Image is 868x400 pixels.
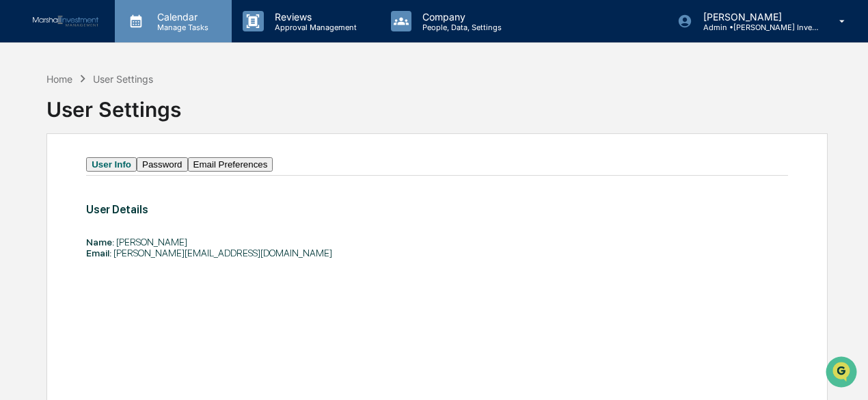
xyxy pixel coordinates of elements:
button: Email Preferences [188,157,273,172]
span: Email: [86,248,111,258]
span: Name: [86,237,114,248]
div: User Settings [46,86,181,122]
div: secondary tabs example [86,157,788,172]
button: Password [137,157,188,172]
img: Jack Rasmussen [14,246,36,268]
p: Company [411,11,508,23]
button: Send [236,284,253,301]
p: Reviews [264,11,364,23]
p: I went ahead and created a "Content Review & Approval" group under your people and permissions pa... [51,83,230,264]
p: Calendar [146,11,215,23]
div: Home [46,73,72,85]
div: User Settings [93,73,153,85]
div: User Details [86,203,647,216]
div: [PERSON_NAME] [86,237,647,248]
img: Go home [36,11,52,27]
iframe: Open customer support [824,355,861,392]
div: [PERSON_NAME][EMAIL_ADDRESS][DOMAIN_NAME] [86,248,647,258]
span: 10:23 AM [122,47,161,58]
button: back [14,11,30,27]
span: • [115,47,120,58]
p: Manage Tasks [146,23,215,32]
img: logo [33,16,98,27]
p: Admin • [PERSON_NAME] Investment Management [692,23,819,32]
p: [PERSON_NAME] [692,11,819,23]
span: [PERSON_NAME] [44,47,112,58]
p: Approval Management [264,23,364,32]
button: User Info [86,157,137,172]
p: People, Data, Settings [411,23,508,32]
